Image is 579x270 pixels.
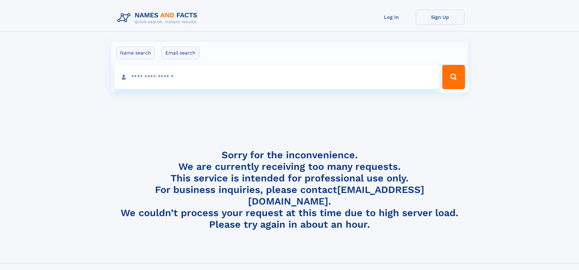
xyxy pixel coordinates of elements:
[114,65,440,89] input: search input
[367,10,416,25] a: Log In
[115,149,464,230] h4: Sorry for the inconvenience. We are currently receiving too many requests. This service is intend...
[416,10,464,25] a: Sign Up
[116,47,155,59] label: Name search
[442,65,465,89] button: Search Button
[248,184,424,207] a: [EMAIL_ADDRESS][DOMAIN_NAME]
[161,47,199,59] label: Email search
[115,10,202,26] img: Logo Names and Facts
